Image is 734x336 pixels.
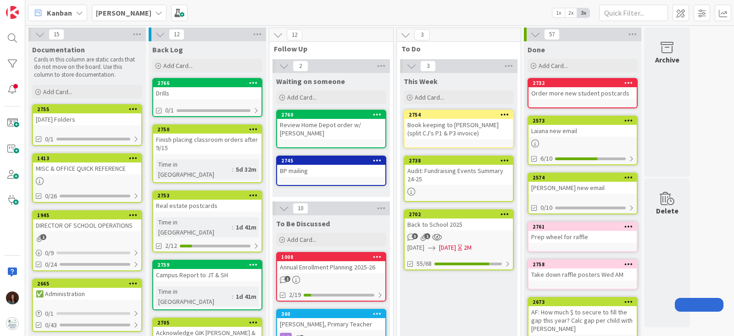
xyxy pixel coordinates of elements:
div: 2665✅ Administration [33,280,141,300]
div: 2753 [153,191,261,200]
div: 2573 [528,117,637,125]
p: Cards in this column are static cards that do not move on the board. Use this column to store doc... [34,56,140,78]
span: 12 [287,29,302,40]
span: 57 [544,29,560,40]
div: 2754Book keeping to [PERSON_NAME] (split CJ's P1 & P3 invoice) [405,111,513,139]
a: 2665✅ Administration0/10/43 [32,279,142,332]
div: 2755 [33,105,141,113]
span: Waiting on someone [276,77,345,86]
div: 2750Finish placing classroom orders after 9/15 [153,125,261,154]
div: Annual Enrollment Planning 2025-26 [277,261,385,273]
span: 3 [414,29,430,40]
a: 2574[PERSON_NAME] new email0/10 [528,173,638,214]
div: Order more new student postcards [528,87,637,99]
span: 10 [293,203,308,214]
div: Review Home Depot order w/ [PERSON_NAME] [277,119,385,139]
span: Add Card... [415,93,444,101]
div: Campus Report to JT & SH [153,269,261,281]
div: 2766 [157,80,261,86]
div: 2673AF: How much $ to secure to fill the gap this year? Calc gap per child with [PERSON_NAME] [528,298,637,335]
span: To Be Discussed [276,219,330,228]
div: [PERSON_NAME] new email [528,182,637,194]
div: Time in [GEOGRAPHIC_DATA] [156,159,232,179]
div: 1d 41m [234,222,259,232]
div: Delete [656,205,678,216]
span: 2 [293,61,308,72]
a: 2760Review Home Depot order w/ [PERSON_NAME] [276,110,386,148]
div: 2738 [409,157,513,164]
div: 2754 [409,112,513,118]
div: 1008Annual Enrollment Planning 2025-26 [277,253,385,273]
div: 1413MISC & OFFICE QUICK REFERENCE [33,154,141,174]
div: 2705 [157,319,261,326]
div: 2761 [533,224,637,230]
div: 2760Review Home Depot order w/ [PERSON_NAME] [277,111,385,139]
div: 2574[PERSON_NAME] new email [528,174,637,194]
span: [DATE] [439,243,456,252]
a: 1008Annual Enrollment Planning 2025-262/19 [276,252,386,302]
span: 2/19 [289,290,301,300]
span: Kanban [47,7,72,18]
div: 2753 [157,192,261,199]
input: Quick Filter... [599,5,668,21]
div: 360[PERSON_NAME], Primary Teacher [277,310,385,330]
div: Prep wheel for raffle [528,231,637,243]
div: 2732 [528,79,637,87]
div: 0/1 [33,308,141,319]
div: 2750 [153,125,261,134]
div: BP mailing [277,165,385,177]
span: 15 [49,29,64,40]
span: 0/1 [45,134,54,144]
span: : [232,222,234,232]
div: 2573Laiana new email [528,117,637,137]
span: Documentation [32,45,85,54]
div: 1008 [277,253,385,261]
div: 2758 [533,261,637,268]
div: 1945 [33,211,141,219]
div: 2758 [528,260,637,269]
div: 2573 [533,118,637,124]
div: 2574 [528,174,637,182]
img: avatar [6,317,19,330]
a: 2761Prep wheel for raffle [528,222,638,252]
a: 2732Order more new student postcards [528,78,638,108]
div: 360 [281,311,385,317]
div: 2705 [153,319,261,327]
div: 1945 [37,212,141,218]
a: 2766Drills0/1 [152,78,262,117]
img: Visit kanbanzone.com [6,6,19,19]
div: 2760 [281,112,385,118]
span: 1x [552,8,565,17]
span: Add Card... [539,62,568,70]
span: Add Card... [287,93,317,101]
span: This Week [404,77,438,86]
span: : [232,291,234,302]
span: Add Card... [163,62,193,70]
a: 1413MISC & OFFICE QUICK REFERENCE0/26 [32,153,142,203]
span: 3 [412,233,418,239]
a: 2755[DATE] Folders0/1 [32,104,142,146]
a: 2758Take down raffle posters Wed AM [528,259,638,290]
div: 2754 [405,111,513,119]
span: 0/1 [165,106,174,115]
div: 2750 [157,126,261,133]
div: 2766Drills [153,79,261,99]
span: Add Card... [287,235,317,244]
span: Follow Up [274,44,382,53]
b: [PERSON_NAME] [96,8,151,17]
div: 2755 [37,106,141,112]
div: 2673 [533,299,637,305]
div: MISC & OFFICE QUICK REFERENCE [33,162,141,174]
span: 0/43 [45,320,57,330]
div: 2745BP mailing [277,157,385,177]
div: 1413 [33,154,141,162]
div: 1945DIRECTOR OF SCHOOL OPERATIONS [33,211,141,231]
div: 2759 [157,262,261,268]
span: 1 [284,276,290,282]
span: : [232,164,234,174]
a: 2573Laiana new email6/10 [528,116,638,165]
span: Back Log [152,45,183,54]
div: ✅ Administration [33,288,141,300]
div: Time in [GEOGRAPHIC_DATA] [156,217,232,237]
div: Real estate postcards [153,200,261,212]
